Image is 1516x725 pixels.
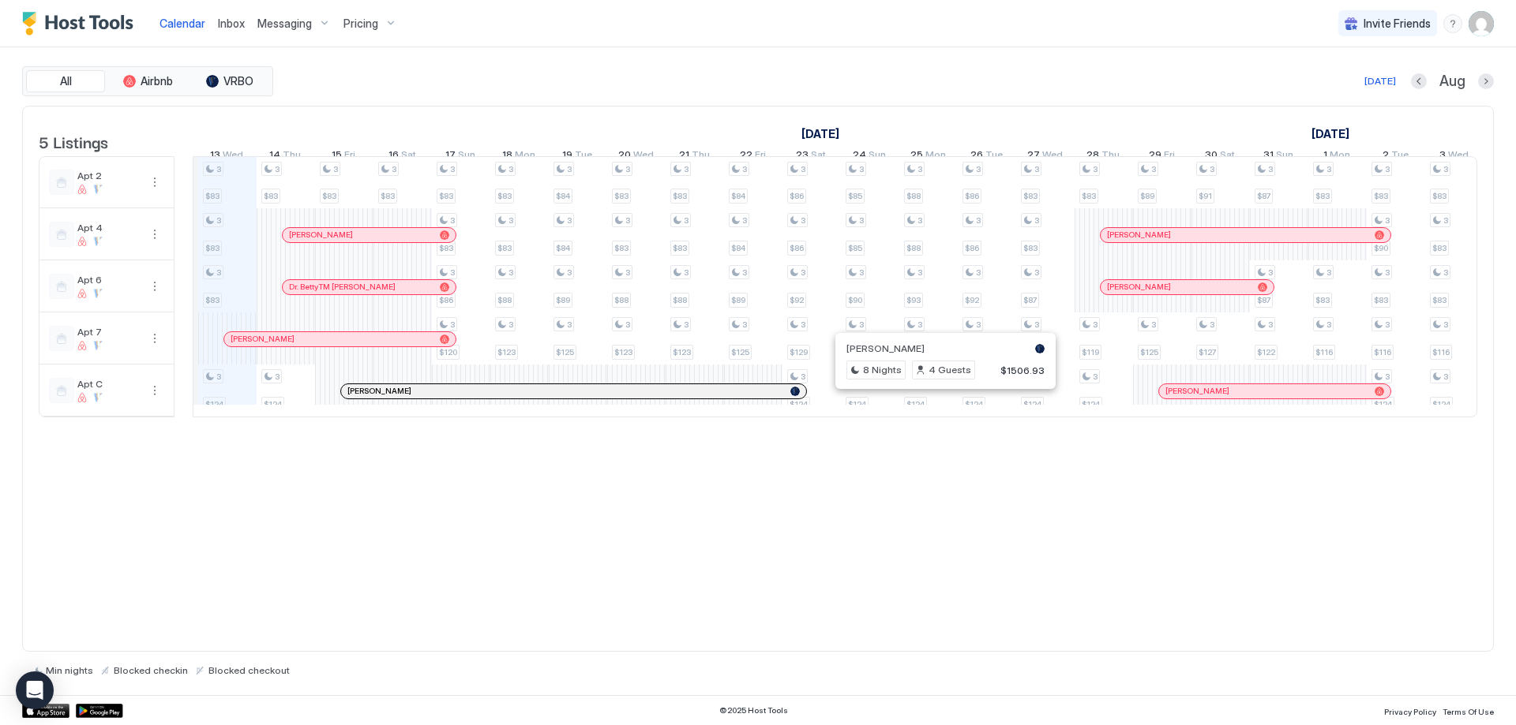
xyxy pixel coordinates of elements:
a: Google Play Store [76,704,123,718]
span: 3 [1326,320,1331,330]
span: 2 [1383,148,1389,165]
span: $93 [906,295,921,305]
span: 3 [976,164,981,174]
span: 27 [1027,148,1040,165]
span: 20 [618,148,631,165]
span: 3 [801,267,805,278]
span: 3 [275,164,280,174]
span: $88 [906,243,921,253]
span: Aug [1439,73,1465,91]
span: $83 [1374,191,1388,201]
span: Inbox [218,17,245,30]
button: More options [145,173,164,192]
span: $84 [731,191,745,201]
span: $87 [1257,191,1270,201]
span: 23 [796,148,809,165]
span: 3 [1268,267,1273,278]
span: $124 [906,399,925,409]
span: $83 [1023,243,1038,253]
span: $83 [673,243,687,253]
span: $83 [614,191,629,201]
span: [PERSON_NAME] [1107,230,1171,240]
div: menu [145,381,164,400]
span: 3 [450,267,455,278]
span: $127 [1199,347,1216,357]
a: August 28, 2025 [1083,145,1124,168]
span: 3 [1268,164,1273,174]
span: 31 [1263,148,1274,165]
a: August 27, 2025 [1023,145,1067,168]
a: August 26, 2025 [966,145,1007,168]
span: 3 [801,164,805,174]
span: 3 [684,267,689,278]
a: September 2, 2025 [1379,145,1413,168]
span: Wed [1448,148,1469,165]
span: 3 [508,215,513,226]
span: [PERSON_NAME] [231,334,295,344]
span: 4 Guests [929,363,971,377]
a: Privacy Policy [1384,702,1436,719]
span: Mon [515,148,535,165]
span: 8 Nights [863,363,902,377]
span: Sun [458,148,475,165]
span: $1506.93 [1000,364,1045,376]
span: 3 [625,215,630,226]
span: $83 [614,243,629,253]
span: Blocked checkin [114,664,188,676]
a: August 24, 2025 [849,145,890,168]
span: 3 [1443,215,1448,226]
span: 3 [917,267,922,278]
span: $88 [614,295,629,305]
span: 3 [567,215,572,226]
a: September 1, 2025 [1319,145,1354,168]
span: 3 [1385,372,1390,382]
button: More options [145,329,164,348]
span: $124 [1432,399,1450,409]
a: August 25, 2025 [906,145,950,168]
button: Next month [1478,73,1494,89]
span: 14 [269,148,280,165]
span: $83 [264,191,278,201]
span: 3 [1151,164,1156,174]
span: 30 [1205,148,1218,165]
span: $89 [731,295,745,305]
span: 3 [1093,372,1098,382]
span: $83 [1432,191,1447,201]
span: 3 [1093,164,1098,174]
div: menu [145,329,164,348]
a: August 18, 2025 [498,145,539,168]
a: August 13, 2025 [206,145,247,168]
button: All [26,70,105,92]
span: 3 [275,372,280,382]
div: App Store [22,704,69,718]
span: 3 [917,320,922,330]
span: Terms Of Use [1443,707,1494,716]
span: 19 [562,148,572,165]
span: Sat [1220,148,1235,165]
span: 18 [502,148,512,165]
span: 3 [684,164,689,174]
span: 3 [684,320,689,330]
span: 3 [1210,320,1214,330]
a: Terms Of Use [1443,702,1494,719]
span: Thu [283,148,301,165]
span: Dr. BettyTM [PERSON_NAME] [289,282,396,292]
a: August 17, 2025 [441,145,479,168]
span: Min nights [46,664,93,676]
span: 3 [1034,267,1039,278]
span: Apt 6 [77,274,139,286]
span: 3 [450,164,455,174]
a: September 3, 2025 [1435,145,1473,168]
span: Apt 2 [77,170,139,181]
span: $83 [439,243,453,253]
a: August 23, 2025 [792,145,830,168]
span: $116 [1374,347,1391,357]
span: 3 [1443,267,1448,278]
span: 3 [216,164,221,174]
span: $129 [790,347,808,357]
span: 3 [567,320,572,330]
span: $89 [1140,191,1154,201]
span: 3 [917,164,922,174]
div: menu [145,277,164,296]
span: $124 [848,399,866,409]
